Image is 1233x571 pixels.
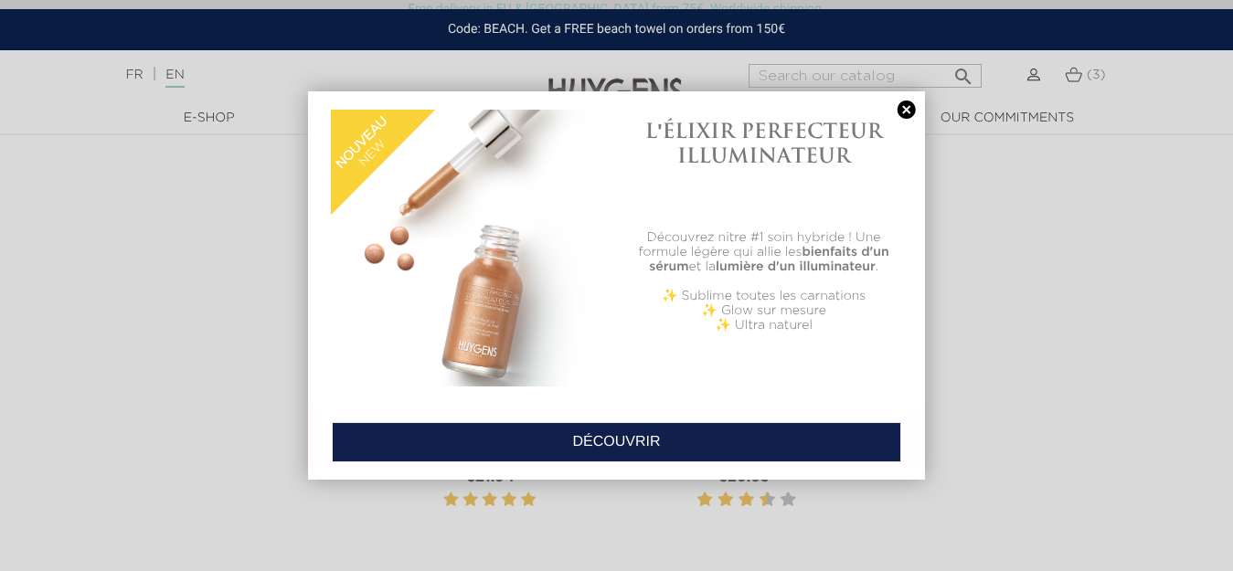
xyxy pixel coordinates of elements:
[626,318,902,333] p: ✨ Ultra naturel
[716,260,876,273] b: lumière d'un illuminateur
[626,289,902,303] p: ✨ Sublime toutes les carnations
[626,230,902,274] p: Découvrez nitre #1 soin hybride ! Une formule légère qui allie les et la .
[626,119,902,167] h1: L'ÉLIXIR PERFECTEUR ILLUMINATEUR
[626,303,902,318] p: ✨ Glow sur mesure
[649,246,888,273] b: bienfaits d'un sérum
[332,422,901,462] a: DÉCOUVRIR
